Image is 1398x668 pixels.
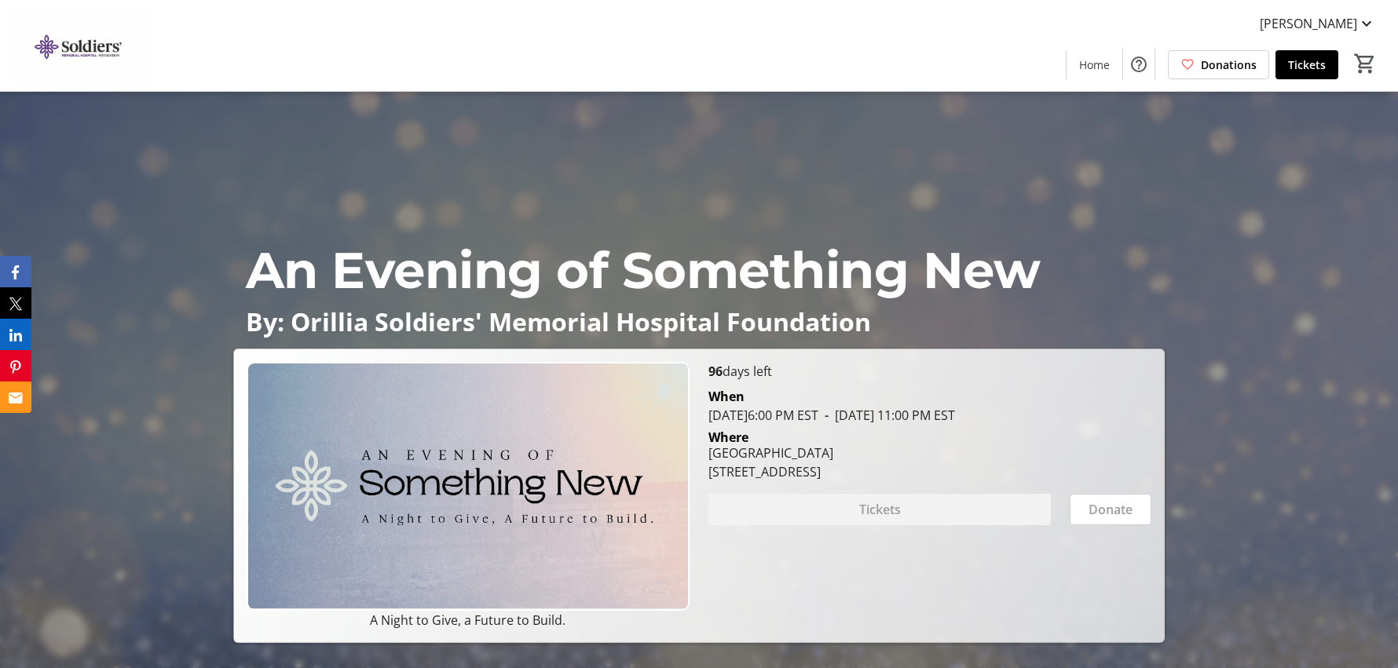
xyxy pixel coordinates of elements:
[1123,49,1155,80] button: Help
[708,387,745,406] div: When
[1260,14,1357,33] span: [PERSON_NAME]
[818,407,835,424] span: -
[708,444,833,462] div: [GEOGRAPHIC_DATA]
[708,407,818,424] span: [DATE] 6:00 PM EST
[1275,50,1338,79] a: Tickets
[708,362,1151,381] p: days left
[708,431,748,444] div: Where
[1168,50,1269,79] a: Donations
[818,407,955,424] span: [DATE] 11:00 PM EST
[1201,57,1257,73] span: Donations
[246,239,1041,301] span: An Evening of Something New
[246,305,871,338] span: By: Orillia Soldiers' Memorial Hospital Foundation
[247,611,690,630] p: A Night to Give, a Future to Build.
[708,462,833,481] div: [STREET_ADDRESS]
[1288,57,1326,73] span: Tickets
[9,6,149,85] img: Orillia Soldiers' Memorial Hospital Foundation's Logo
[1067,50,1122,79] a: Home
[1079,57,1110,73] span: Home
[1351,49,1379,78] button: Cart
[1247,11,1389,36] button: [PERSON_NAME]
[247,362,690,611] img: Campaign CTA Media Photo
[708,363,723,380] span: 96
